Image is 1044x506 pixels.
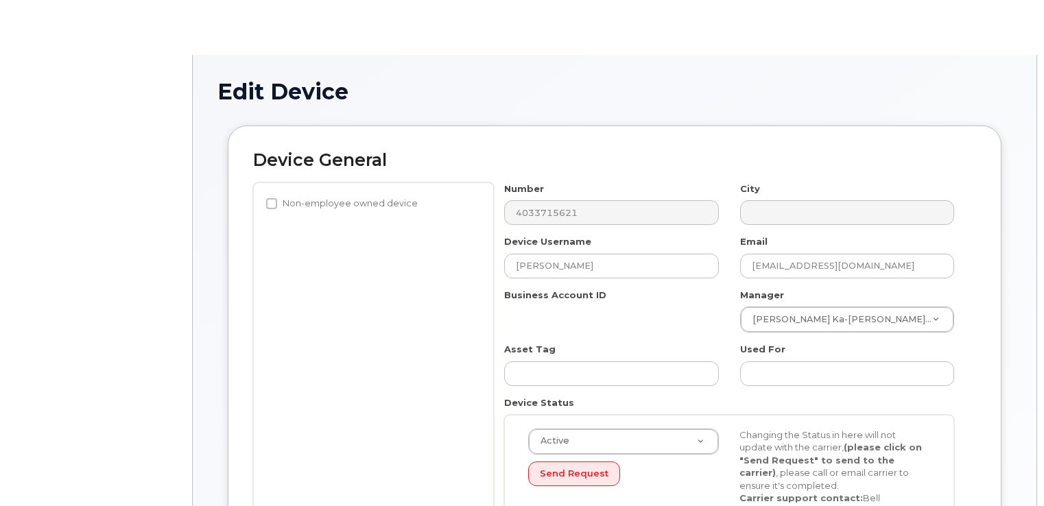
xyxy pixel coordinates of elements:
label: Device Username [504,235,591,248]
label: City [740,182,760,195]
label: Device Status [504,396,574,409]
h1: Edit Device [217,80,1012,104]
button: Send Request [528,461,620,487]
label: Used For [740,343,785,356]
strong: Carrier support contact: [739,492,863,503]
label: Number [504,182,544,195]
label: Email [740,235,768,248]
span: [PERSON_NAME] Ka-[PERSON_NAME] (YGYZTQ) [744,313,932,326]
label: Non-employee owned device [266,195,418,212]
a: Active [529,429,718,454]
strong: (please click on "Send Request" to send to the carrier) [739,442,922,478]
span: Active [532,435,569,447]
h2: Device General [253,151,976,170]
label: Manager [740,289,784,302]
label: Asset Tag [504,343,556,356]
label: Business Account ID [504,289,606,302]
input: Non-employee owned device [266,198,277,209]
a: [PERSON_NAME] Ka-[PERSON_NAME] (YGYZTQ) [741,307,953,332]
